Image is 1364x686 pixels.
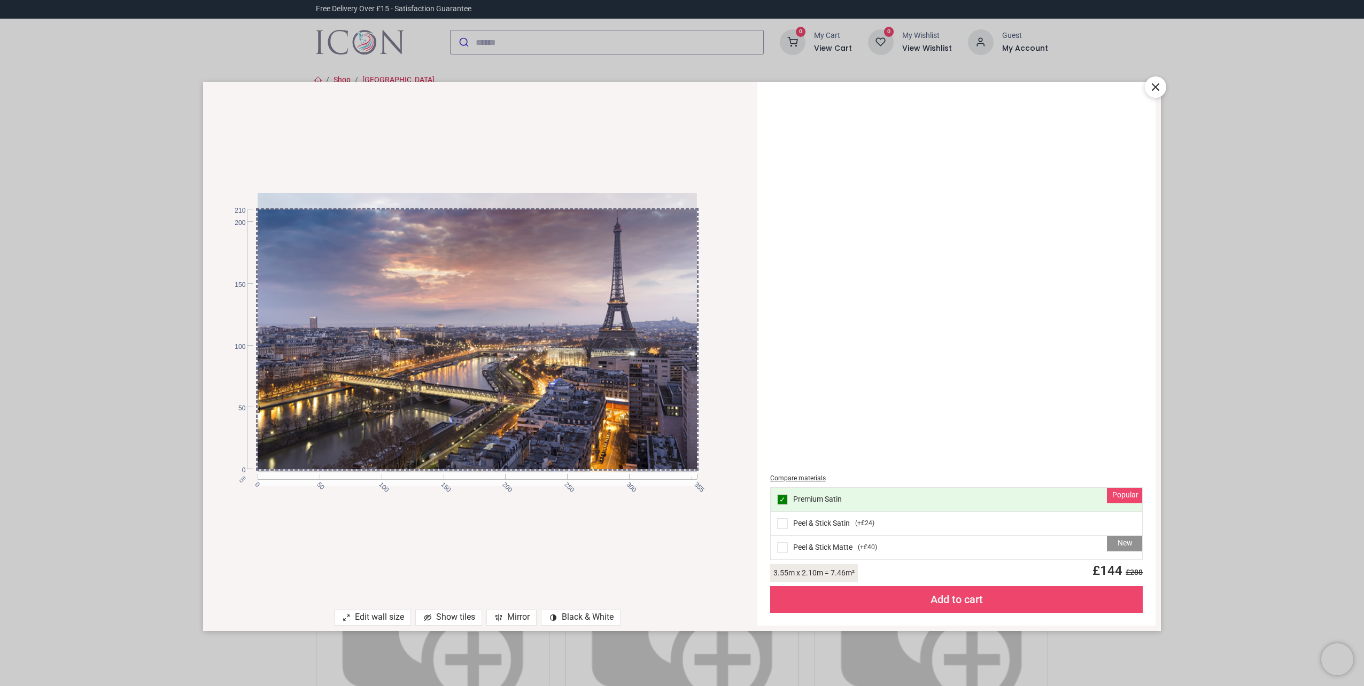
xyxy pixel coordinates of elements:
[315,480,322,487] span: 50
[624,480,631,487] span: 300
[377,480,384,487] span: 100
[500,480,507,487] span: 200
[1107,488,1142,504] div: Popular
[771,488,1143,512] div: Premium Satin
[415,610,482,626] div: Show tiles
[486,610,537,626] div: Mirror
[562,480,569,487] span: 250
[1321,643,1353,675] iframe: Brevo live chat
[771,536,1143,559] div: Peel & Stick Matte
[858,543,877,552] span: ( +£40 )
[770,564,858,582] div: 3.55 m x 2.10 m = 7.46 m²
[855,519,874,528] span: ( +£24 )
[771,512,1143,536] div: Peel & Stick Satin
[225,206,245,215] span: 210
[439,480,446,487] span: 150
[779,496,786,503] span: ✓
[225,404,245,413] span: 50
[770,586,1143,613] div: Add to cart
[1086,563,1143,578] span: £ 144
[225,280,245,290] span: 150
[334,610,411,626] div: Edit wall size
[541,610,621,626] div: Black & White
[1107,536,1142,552] div: New
[770,474,1143,483] div: Compare materials
[1122,568,1143,576] span: £ 288
[692,480,699,487] span: 355
[253,480,260,487] span: 0
[225,219,245,228] span: 200
[225,466,245,475] span: 0
[238,474,247,484] span: cm
[225,342,245,352] span: 100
